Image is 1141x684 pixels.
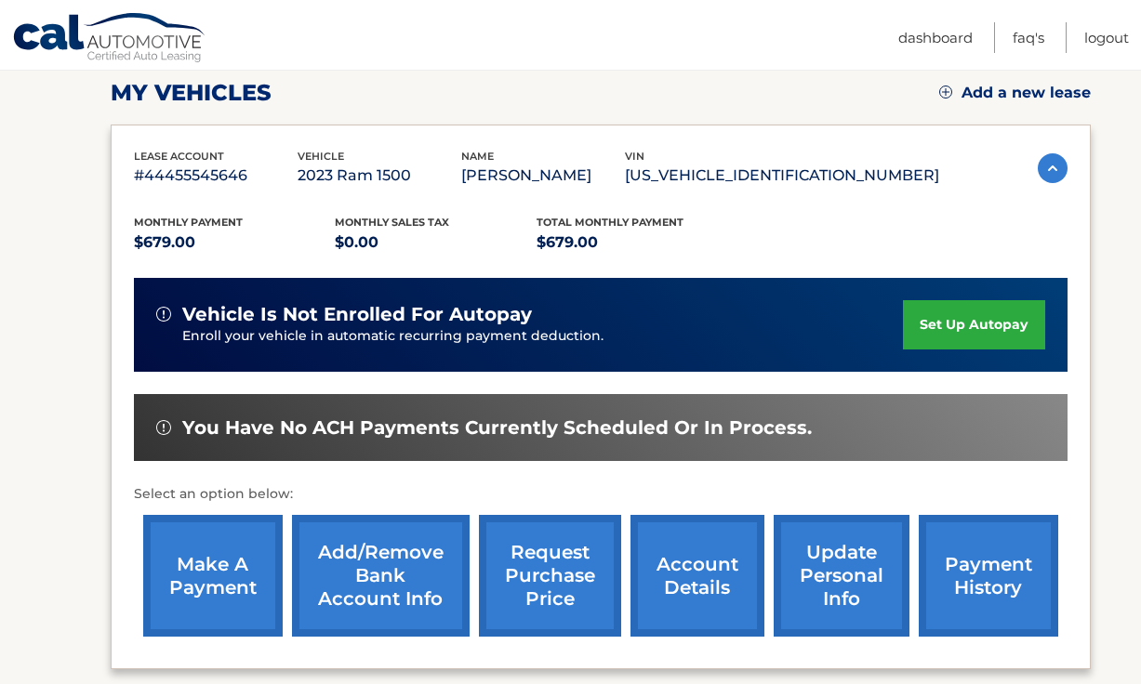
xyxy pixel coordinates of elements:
img: add.svg [939,85,952,99]
span: Monthly Payment [134,216,243,229]
img: alert-white.svg [156,420,171,435]
a: make a payment [143,515,283,637]
img: accordion-active.svg [1038,153,1068,183]
a: account details [630,515,764,637]
p: [US_VEHICLE_IDENTIFICATION_NUMBER] [625,163,939,189]
a: Add/Remove bank account info [292,515,470,637]
img: alert-white.svg [156,307,171,322]
span: name [461,150,494,163]
a: FAQ's [1013,22,1044,53]
p: $679.00 [134,230,336,256]
p: 2023 Ram 1500 [298,163,461,189]
p: $679.00 [537,230,738,256]
h2: my vehicles [111,79,272,107]
p: Select an option below: [134,483,1068,506]
span: Total Monthly Payment [537,216,683,229]
span: vin [625,150,644,163]
a: Logout [1084,22,1129,53]
a: set up autopay [903,300,1044,349]
p: Enroll your vehicle in automatic recurring payment deduction. [182,326,904,347]
p: $0.00 [335,230,537,256]
span: vehicle [298,150,344,163]
a: payment history [919,515,1058,637]
span: Monthly sales Tax [335,216,449,229]
p: [PERSON_NAME] [461,163,625,189]
a: Dashboard [898,22,973,53]
span: lease account [134,150,224,163]
span: You have no ACH payments currently scheduled or in process. [182,416,812,440]
a: Cal Automotive [12,12,207,66]
a: Add a new lease [939,84,1091,102]
a: request purchase price [479,515,621,637]
span: vehicle is not enrolled for autopay [182,303,532,326]
a: update personal info [774,515,909,637]
p: #44455545646 [134,163,298,189]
